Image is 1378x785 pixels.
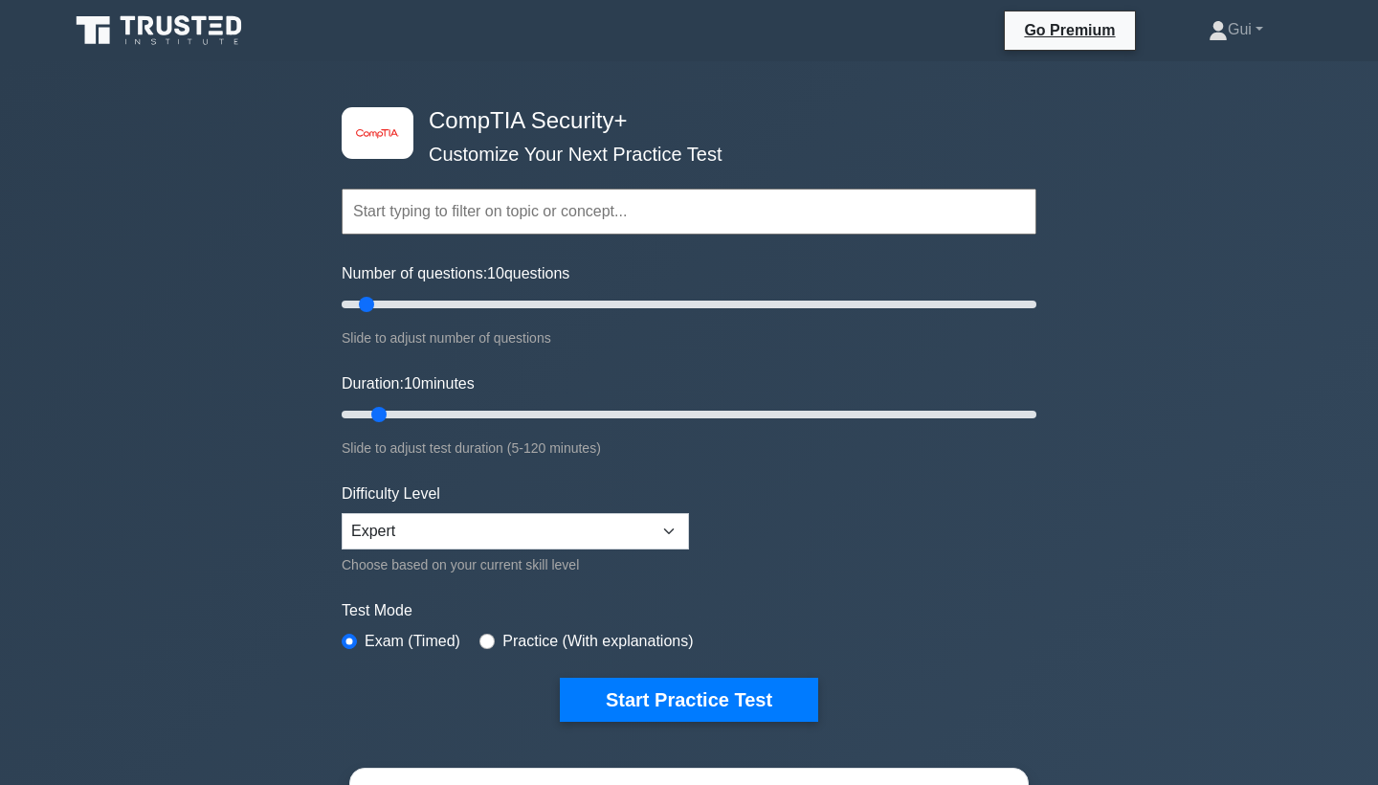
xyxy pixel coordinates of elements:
[342,262,569,285] label: Number of questions: questions
[1163,11,1309,49] a: Gui
[342,372,475,395] label: Duration: minutes
[404,375,421,392] span: 10
[560,678,818,722] button: Start Practice Test
[487,265,504,281] span: 10
[342,189,1036,235] input: Start typing to filter on topic or concept...
[342,553,689,576] div: Choose based on your current skill level
[342,437,1036,460] div: Slide to adjust test duration (5-120 minutes)
[502,630,693,653] label: Practice (With explanations)
[342,482,440,505] label: Difficulty Level
[1012,18,1126,42] a: Go Premium
[421,107,943,135] h4: CompTIA Security+
[365,630,460,653] label: Exam (Timed)
[342,599,1036,622] label: Test Mode
[342,326,1036,349] div: Slide to adjust number of questions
